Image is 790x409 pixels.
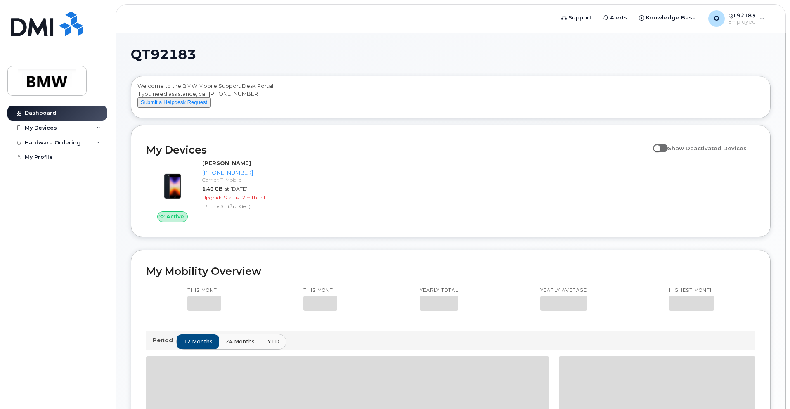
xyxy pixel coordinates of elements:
p: Yearly average [540,287,587,294]
p: Highest month [669,287,714,294]
p: This month [187,287,221,294]
div: Carrier: T-Mobile [202,176,288,183]
p: Period [153,336,176,344]
span: YTD [267,338,279,345]
button: Submit a Helpdesk Request [137,97,211,108]
span: QT92183 [131,48,196,61]
input: Show Deactivated Devices [653,140,660,147]
p: This month [303,287,337,294]
span: Show Deactivated Devices [668,145,747,151]
span: 24 months [225,338,255,345]
span: 2 mth left [242,194,266,201]
strong: [PERSON_NAME] [202,160,251,166]
h2: My Mobility Overview [146,265,755,277]
span: Upgrade Status: [202,194,240,201]
span: at [DATE] [224,186,248,192]
p: Yearly total [420,287,458,294]
a: Active[PERSON_NAME][PHONE_NUMBER]Carrier: T-Mobile1.46 GBat [DATE]Upgrade Status:2 mth leftiPhone... [146,159,291,222]
a: Submit a Helpdesk Request [137,99,211,105]
span: 1.46 GB [202,186,222,192]
span: Active [166,213,184,220]
img: image20231002-3703462-1angbar.jpeg [153,163,192,203]
h2: My Devices [146,144,649,156]
div: iPhone SE (3rd Gen) [202,203,288,210]
div: Welcome to the BMW Mobile Support Desk Portal If you need assistance, call [PHONE_NUMBER]. [137,82,764,115]
div: [PHONE_NUMBER] [202,169,288,177]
